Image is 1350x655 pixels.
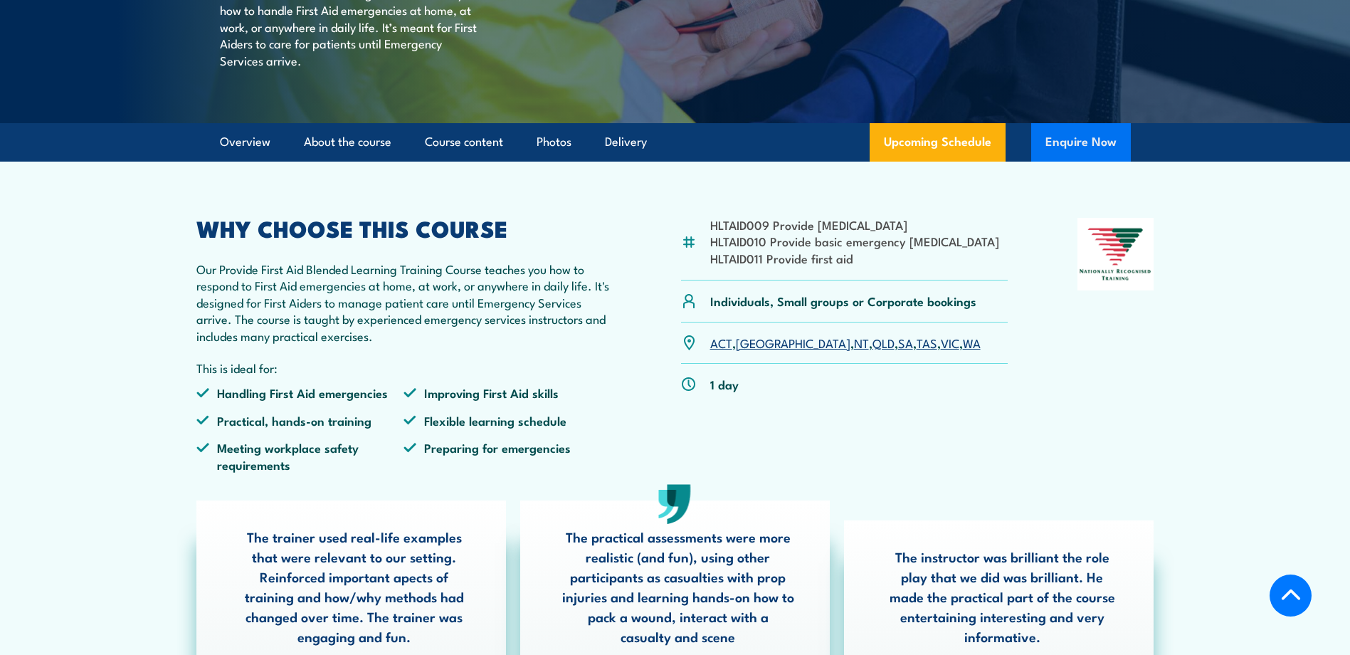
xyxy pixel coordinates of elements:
a: WA [963,334,981,351]
li: Flexible learning schedule [404,412,611,429]
a: Delivery [605,123,647,161]
a: Upcoming Schedule [870,123,1006,162]
li: Handling First Aid emergencies [196,384,404,401]
p: 1 day [710,376,739,392]
li: Preparing for emergencies [404,439,611,473]
li: HLTAID009 Provide [MEDICAL_DATA] [710,216,999,233]
p: The practical assessments were more realistic (and fun), using other participants as casualties w... [562,527,794,646]
p: This is ideal for: [196,360,612,376]
h2: WHY CHOOSE THIS COURSE [196,218,612,238]
p: Individuals, Small groups or Corporate bookings [710,293,976,309]
p: The trainer used real-life examples that were relevant to our setting. Reinforced important apect... [238,527,470,646]
a: QLD [872,334,895,351]
a: NT [854,334,869,351]
a: About the course [304,123,391,161]
a: SA [898,334,913,351]
a: Photos [537,123,571,161]
img: Nationally Recognised Training logo. [1077,218,1154,290]
li: Practical, hands-on training [196,412,404,429]
a: [GEOGRAPHIC_DATA] [736,334,850,351]
p: , , , , , , , [710,335,981,351]
li: HLTAID010 Provide basic emergency [MEDICAL_DATA] [710,233,999,249]
li: Improving First Aid skills [404,384,611,401]
a: Course content [425,123,503,161]
a: ACT [710,334,732,351]
p: Our Provide First Aid Blended Learning Training Course teaches you how to respond to First Aid em... [196,261,612,344]
button: Enquire Now [1031,123,1131,162]
li: Meeting workplace safety requirements [196,439,404,473]
a: VIC [941,334,959,351]
a: Overview [220,123,270,161]
p: The instructor was brilliant the role play that we did was brilliant. He made the practical part ... [886,547,1118,646]
a: TAS [917,334,937,351]
li: HLTAID011 Provide first aid [710,250,999,266]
